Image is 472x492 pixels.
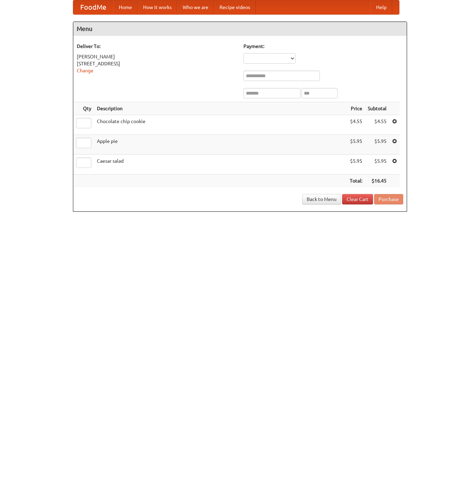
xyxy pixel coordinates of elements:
[73,102,94,115] th: Qty
[371,0,392,14] a: Help
[243,43,403,50] h5: Payment:
[365,135,389,155] td: $5.95
[347,102,365,115] th: Price
[94,155,347,175] td: Caesar salad
[365,115,389,135] td: $4.55
[374,194,403,204] button: Purchase
[365,175,389,187] th: $16.45
[73,0,113,14] a: FoodMe
[177,0,214,14] a: Who we are
[347,135,365,155] td: $5.95
[94,115,347,135] td: Chocolate chip cookie
[73,22,407,36] h4: Menu
[342,194,373,204] a: Clear Cart
[77,53,237,60] div: [PERSON_NAME]
[365,102,389,115] th: Subtotal
[77,68,93,73] a: Change
[94,102,347,115] th: Description
[302,194,341,204] a: Back to Menu
[113,0,138,14] a: Home
[94,135,347,155] td: Apple pie
[347,175,365,187] th: Total:
[365,155,389,175] td: $5.95
[214,0,256,14] a: Recipe videos
[138,0,177,14] a: How it works
[347,115,365,135] td: $4.55
[77,60,237,67] div: [STREET_ADDRESS]
[77,43,237,50] h5: Deliver To:
[347,155,365,175] td: $5.95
